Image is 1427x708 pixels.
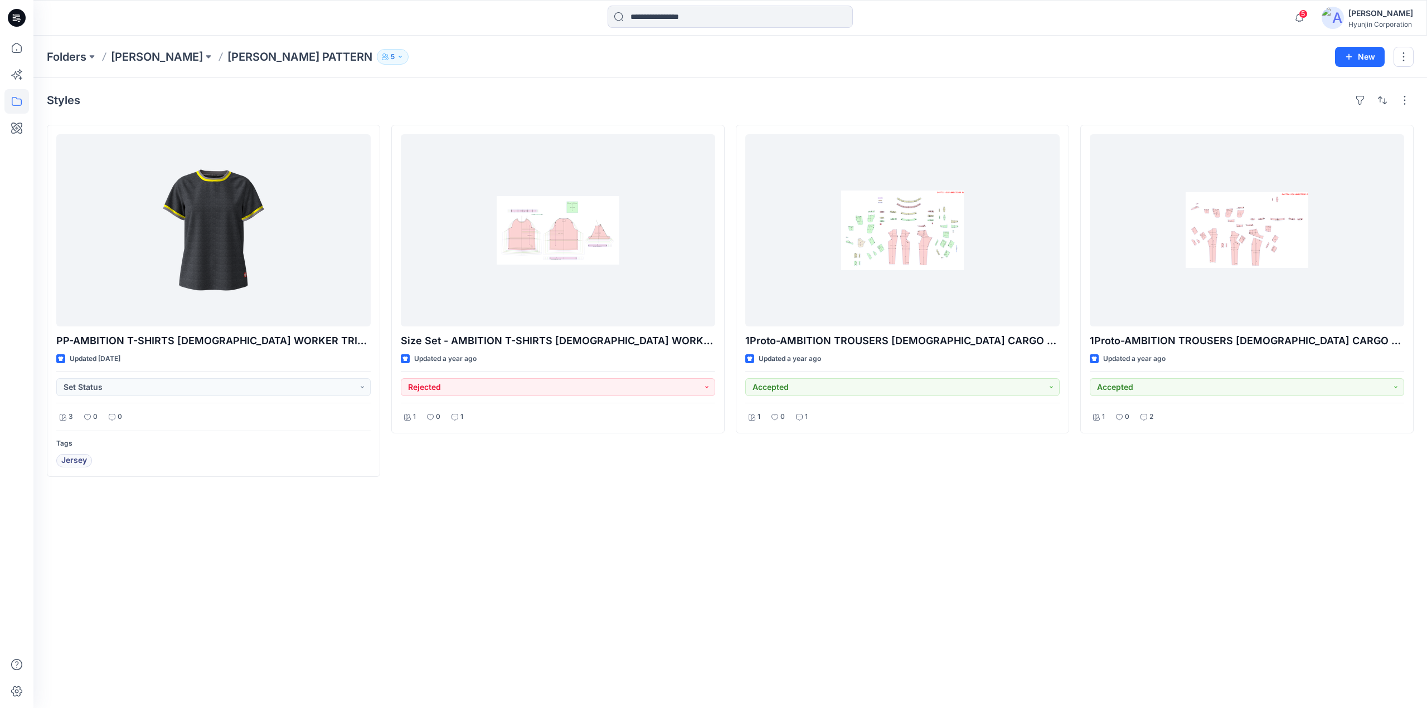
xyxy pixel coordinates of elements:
p: 0 [1125,411,1129,423]
p: 1 [413,411,416,423]
a: Folders [47,49,86,65]
p: PP-AMBITION T-SHIRTS [DEMOGRAPHIC_DATA] WORKER TRICOT [56,333,371,349]
span: 5 [1299,9,1308,18]
p: 1Proto-AMBITION TROUSERS [DEMOGRAPHIC_DATA] CARGO – BYR PATTERN [1090,333,1404,349]
div: Hyunjin Corporation [1348,20,1413,28]
button: New [1335,47,1385,67]
p: 2 [1149,411,1153,423]
button: 5 [377,49,409,65]
img: avatar [1322,7,1344,29]
p: [PERSON_NAME] PATTERN [227,49,372,65]
p: 1 [460,411,463,423]
a: [PERSON_NAME] [111,49,203,65]
p: 1 [805,411,808,423]
a: PP-AMBITION T-SHIRTS LADIES WORKER TRICOT [56,134,371,326]
p: 1Proto-AMBITION TROUSERS [DEMOGRAPHIC_DATA] CARGO – HJ PATTERN [745,333,1060,349]
p: Updated a year ago [414,353,477,365]
p: 0 [93,411,98,423]
span: Jersey [61,454,87,467]
a: 1Proto-AMBITION TROUSERS LADIES CARGO – HJ PATTERN [745,134,1060,326]
a: Size Set - AMBITION T-SHIRTS LADIES WORKER TRICOT [401,134,715,326]
p: Updated [DATE] [70,353,120,365]
p: 0 [118,411,122,423]
p: Updated a year ago [1103,353,1166,365]
p: 5 [391,51,395,63]
a: 1Proto-AMBITION TROUSERS LADIES CARGO – BYR PATTERN [1090,134,1404,326]
p: Tags [56,438,371,450]
div: [PERSON_NAME] [1348,7,1413,20]
p: 1 [1102,411,1105,423]
p: Size Set - AMBITION T-SHIRTS [DEMOGRAPHIC_DATA] WORKER TRICOT [401,333,715,349]
p: 1 [758,411,760,423]
h4: Styles [47,94,80,107]
p: Updated a year ago [759,353,821,365]
p: 3 [69,411,73,423]
p: 0 [436,411,440,423]
p: 0 [780,411,785,423]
